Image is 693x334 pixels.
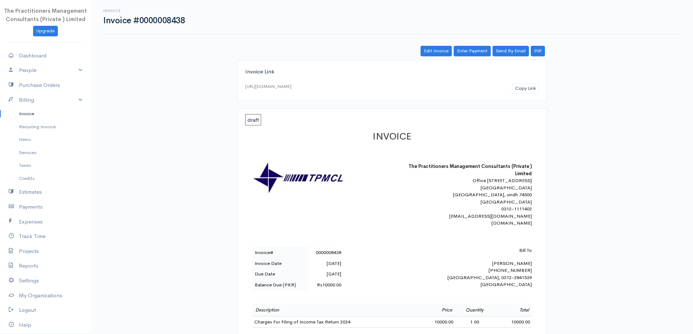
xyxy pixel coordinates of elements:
button: Copy Link [512,83,539,94]
span: The Practitioners Management Consultants (Private ) Limited [4,7,87,23]
a: Pdf [531,46,545,56]
div: Invoice Link [245,68,539,76]
td: Rs10000.00 [307,279,343,290]
b: The Practitioners Management Consultants (Private ) Limited [409,163,532,177]
td: Invoice# [252,247,307,258]
td: Quantity [455,303,494,317]
div: [URL][DOMAIN_NAME] [245,83,291,90]
td: Charges For Filing of Income Tax Return 2024 [252,317,418,328]
td: 10000.00 [418,317,455,328]
h1: Invoice #0000008438 [103,16,185,25]
a: Edit Invoice [421,46,452,56]
span: draft [245,114,261,125]
td: 0000008438 [307,247,343,258]
td: 1.00 [455,317,494,328]
td: Invoice Date [252,258,307,269]
h1: INVOICE [252,132,532,142]
img: logo-30862.jpg [252,163,343,194]
td: 10000.00 [494,317,532,328]
p: Bill To [405,247,532,254]
a: Upgrade [33,26,58,36]
td: Price [418,303,455,317]
td: Total [494,303,532,317]
td: [DATE] [307,258,343,269]
div: [PERSON_NAME] [PHONE_NUMBER] [GEOGRAPHIC_DATA], 0312-2841539 [GEOGRAPHIC_DATA] [405,247,532,288]
td: [DATE] [307,269,343,279]
h6: Invoice [103,9,185,13]
td: Balance Due (PKR) [252,279,307,290]
a: Send By Email [493,46,529,56]
a: Enter Payment [454,46,491,56]
div: Office [STREET_ADDRESS] [GEOGRAPHIC_DATA] [GEOGRAPHIC_DATA], sindh 74500 [GEOGRAPHIC_DATA] 0312-1... [405,177,532,227]
td: Due Date [252,269,307,279]
td: Description [252,303,418,317]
